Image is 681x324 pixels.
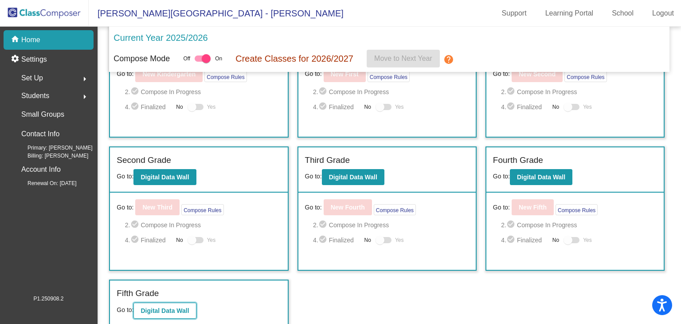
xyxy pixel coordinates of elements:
span: Move to Next Year [374,55,432,62]
span: Yes [395,235,404,245]
span: Go to: [305,203,322,212]
button: Compose Rules [564,71,607,82]
mat-icon: check_circle [130,220,141,230]
mat-icon: check_circle [130,235,141,245]
button: Compose Rules [374,204,416,215]
mat-icon: check_circle [506,87,517,97]
a: School [605,6,641,20]
span: Off [183,55,190,63]
span: Yes [583,235,592,245]
p: Contact Info [21,128,59,140]
span: 4. Finalized [313,235,360,245]
button: Compose Rules [204,71,247,82]
span: No [552,236,559,244]
span: Yes [207,235,216,245]
p: Create Classes for 2026/2027 [235,52,353,65]
span: Go to: [493,69,510,79]
button: Move to Next Year [367,50,440,67]
span: 2. Compose In Progress [125,220,281,230]
span: 4. Finalized [125,102,172,112]
label: Third Grade [305,154,350,167]
span: 4. Finalized [501,235,548,245]
span: Go to: [117,173,133,180]
button: Digital Data Wall [133,303,196,319]
mat-icon: check_circle [130,102,141,112]
mat-icon: check_circle [506,220,517,230]
p: Account Info [21,163,61,176]
button: Digital Data Wall [322,169,384,185]
mat-icon: settings [11,54,21,65]
b: New Kindergarten [142,71,196,78]
mat-icon: help [443,54,454,65]
button: Compose Rules [556,204,598,215]
button: New Fourth [324,199,372,215]
button: New First [324,66,366,82]
a: Learning Portal [538,6,601,20]
b: New Third [142,204,172,211]
span: Billing: [PERSON_NAME] [13,152,88,160]
span: 4. Finalized [501,102,548,112]
label: Fifth Grade [117,287,159,300]
button: New Third [135,199,180,215]
span: No [364,236,371,244]
p: Home [21,35,40,45]
span: No [364,103,371,111]
span: 2. Compose In Progress [501,220,657,230]
span: Go to: [305,173,322,180]
mat-icon: check_circle [318,87,329,97]
button: New Fifth [512,199,554,215]
button: New Second [512,66,563,82]
span: Renewal On: [DATE] [13,179,76,187]
span: Go to: [117,69,133,79]
b: Digital Data Wall [141,307,189,314]
span: Yes [207,102,216,112]
span: 4. Finalized [125,235,172,245]
span: No [176,236,183,244]
b: Digital Data Wall [141,174,189,181]
span: 2. Compose In Progress [125,87,281,97]
b: Digital Data Wall [329,174,377,181]
a: Logout [645,6,681,20]
span: [PERSON_NAME][GEOGRAPHIC_DATA] - [PERSON_NAME] [89,6,344,20]
mat-icon: arrow_right [79,91,90,102]
a: Support [495,6,534,20]
b: New Second [519,71,556,78]
mat-icon: check_circle [318,235,329,245]
span: Go to: [305,69,322,79]
span: Yes [395,102,404,112]
span: Primary: [PERSON_NAME] [13,144,93,152]
p: Current Year 2025/2026 [113,31,207,44]
span: Yes [583,102,592,112]
b: New Fifth [519,204,547,211]
b: New Fourth [331,204,365,211]
span: 2. Compose In Progress [501,87,657,97]
mat-icon: check_circle [318,102,329,112]
span: Go to: [493,203,510,212]
mat-icon: check_circle [506,102,517,112]
mat-icon: check_circle [130,87,141,97]
p: Settings [21,54,47,65]
span: Go to: [117,306,133,313]
mat-icon: check_circle [318,220,329,230]
mat-icon: check_circle [506,235,517,245]
mat-icon: home [11,35,21,45]
label: Second Grade [117,154,171,167]
span: Students [21,90,49,102]
button: Digital Data Wall [510,169,572,185]
mat-icon: arrow_right [79,74,90,84]
span: No [176,103,183,111]
p: Compose Mode [113,53,170,65]
span: 2. Compose In Progress [313,87,469,97]
span: Go to: [493,173,510,180]
span: 4. Finalized [313,102,360,112]
p: Small Groups [21,108,64,121]
label: Fourth Grade [493,154,543,167]
span: Go to: [117,203,133,212]
b: New First [331,71,359,78]
span: 2. Compose In Progress [313,220,469,230]
span: No [552,103,559,111]
button: Compose Rules [368,71,410,82]
span: On [215,55,222,63]
button: Digital Data Wall [133,169,196,185]
b: Digital Data Wall [517,174,565,181]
